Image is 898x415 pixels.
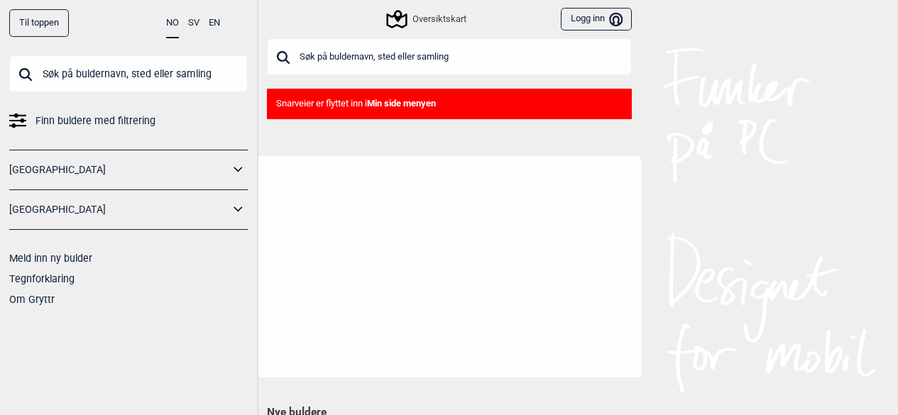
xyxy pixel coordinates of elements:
[367,98,436,109] b: Min side menyen
[166,9,179,38] button: NO
[9,55,248,92] input: Søk på buldernavn, sted eller samling
[9,199,229,220] a: [GEOGRAPHIC_DATA]
[9,111,248,131] a: Finn buldere med filtrering
[35,111,155,131] span: Finn buldere med filtrering
[9,160,229,180] a: [GEOGRAPHIC_DATA]
[188,9,199,37] button: SV
[267,38,632,75] input: Søk på buldernavn, sted eller samling
[9,9,69,37] div: Til toppen
[9,294,55,305] a: Om Gryttr
[267,89,632,119] div: Snarveier er flyttet inn i
[561,8,631,31] button: Logg inn
[388,11,466,28] div: Oversiktskart
[9,273,75,284] a: Tegnforklaring
[9,253,92,264] a: Meld inn ny bulder
[209,9,220,37] button: EN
